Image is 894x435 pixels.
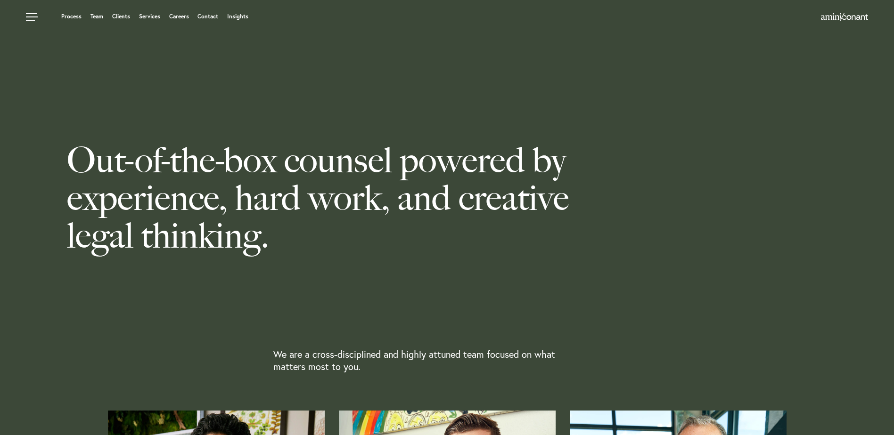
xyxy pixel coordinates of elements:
a: Careers [169,14,189,19]
a: Clients [112,14,130,19]
a: Process [61,14,82,19]
img: Amini & Conant [821,13,868,21]
a: Contact [197,14,218,19]
a: Services [139,14,160,19]
p: We are a cross-disciplined and highly attuned team focused on what matters most to you. [273,348,574,373]
a: Home [821,14,868,21]
a: Team [90,14,103,19]
a: Insights [227,14,248,19]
